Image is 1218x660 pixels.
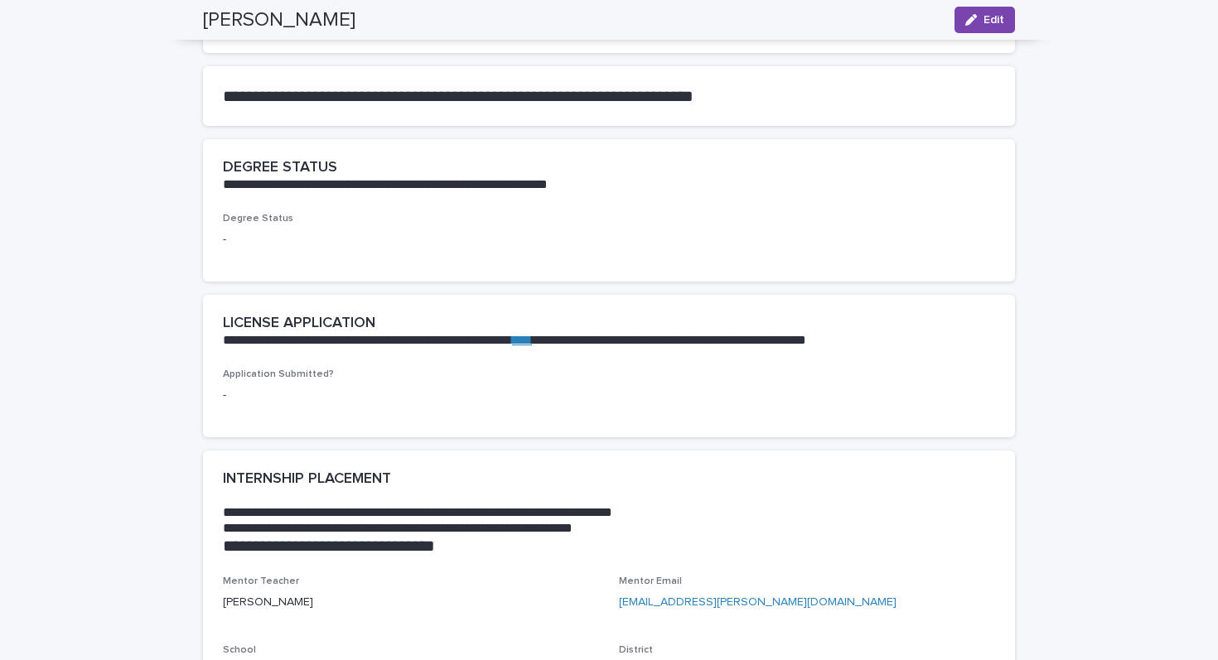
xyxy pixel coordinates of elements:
[619,576,682,586] span: Mentor Email
[223,315,375,333] h2: LICENSE APPLICATION
[223,645,256,655] span: School
[223,369,334,379] span: Application Submitted?
[619,645,653,655] span: District
[619,596,897,608] a: [EMAIL_ADDRESS][PERSON_NAME][DOMAIN_NAME]
[223,576,299,586] span: Mentor Teacher
[223,231,995,248] p: -
[203,8,355,32] h2: [PERSON_NAME]
[955,7,1015,33] button: Edit
[223,159,337,177] h2: DEGREE STATUS
[223,214,293,224] span: Degree Status
[223,470,391,489] h2: INTERNSHIP PLACEMENT
[223,594,599,611] p: [PERSON_NAME]
[223,387,995,404] p: -
[984,14,1004,26] span: Edit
